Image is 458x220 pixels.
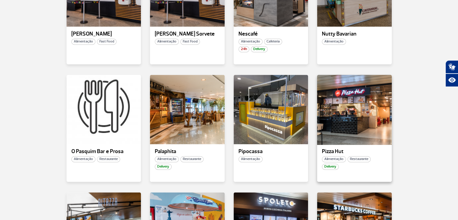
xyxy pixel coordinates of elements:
[155,149,220,155] p: Palaphita
[155,31,220,37] p: [PERSON_NAME] Sorvete
[445,60,458,87] div: Plugin de acessibilidade da Hand Talk.
[238,39,263,45] span: Alimentação
[322,156,346,162] span: Alimentação
[264,39,282,45] span: Cafeteria
[71,39,95,45] span: Alimentação
[238,149,304,155] p: Pipocassa
[97,39,117,45] span: Fast Food
[155,164,172,170] span: Delivery
[322,164,339,170] span: Delivery
[71,156,95,162] span: Alimentação
[180,39,200,45] span: Fast Food
[445,74,458,87] button: Abrir recursos assistivos.
[238,156,263,162] span: Alimentação
[97,156,120,162] span: Restaurante
[322,39,346,45] span: Alimentação
[238,31,304,37] p: Nescafé
[445,60,458,74] button: Abrir tradutor de língua de sinais.
[155,39,179,45] span: Alimentação
[180,156,204,162] span: Restaurante
[347,156,371,162] span: Restaurante
[322,31,387,37] p: Nutty Bavarian
[71,31,136,37] p: [PERSON_NAME]
[155,156,179,162] span: Alimentação
[238,46,249,52] span: 24h
[251,46,268,52] span: Delivery
[322,149,387,155] p: Pizza Hut
[71,149,136,155] p: O Pasquim Bar e Prosa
